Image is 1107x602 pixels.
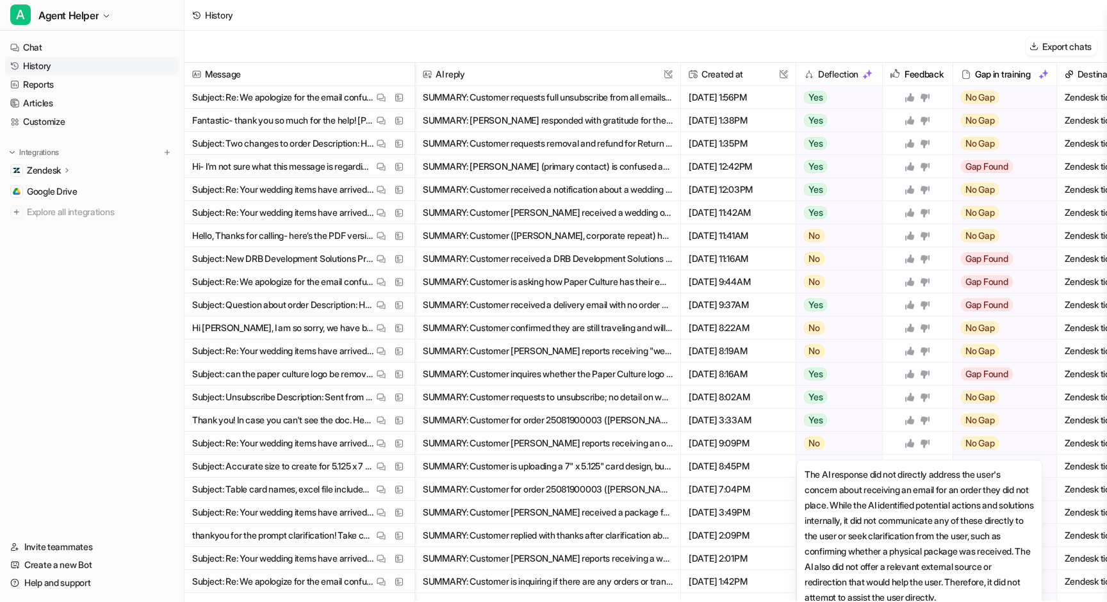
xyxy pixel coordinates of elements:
span: No Gap [961,414,999,427]
span: No [804,321,824,334]
button: No [796,247,875,270]
span: [DATE] 11:42AM [686,201,791,224]
img: expand menu [8,148,17,157]
a: Reports [5,76,179,94]
span: [DATE] 8:19AM [686,339,791,362]
span: Agent Helper [38,6,99,24]
span: [DATE] 3:33AM [686,409,791,432]
span: No [804,437,824,450]
button: No [796,339,875,362]
p: Subject: Re: Your wedding items have arrived Description: I did not place an order. I certainly a... [192,201,373,224]
button: SUMMARY: Customer [PERSON_NAME] received a package from Paper Culture but did not place any order... [423,501,673,524]
button: Yes [796,109,875,132]
a: Articles [5,94,179,112]
button: Yes [796,132,875,155]
p: Integrations [19,147,59,158]
p: Fantastic- thank you so much for the help! [PERSON_NAME], CDMP [cid:C2_signature_linkedin_32x32_b... [192,109,373,132]
img: Google Drive [13,188,20,195]
button: Gap Found [953,247,1048,270]
span: No Gap [961,91,999,104]
button: SUMMARY: Customer [PERSON_NAME] reports receiving an order confirmation email for an order she di... [423,432,673,455]
span: No Gap [961,437,999,450]
span: [DATE] 11:16AM [686,247,791,270]
button: Gap Found [953,270,1048,293]
span: No Gap [961,229,999,242]
button: No Gap [953,224,1048,247]
button: SUMMARY: Customer [PERSON_NAME] received a wedding order he did not place and is confused as he i... [423,201,673,224]
span: [DATE] 8:22AM [686,316,791,339]
span: Gap Found [961,368,1013,380]
button: No Gap [953,201,1048,224]
button: SUMMARY: Customer received a notification about a wedding items order they do not recall placing ... [423,178,673,201]
button: No Gap [953,316,1048,339]
button: Yes [796,455,875,478]
span: Yes [804,160,827,173]
button: No Gap [953,432,1048,455]
div: History [205,8,233,22]
button: Yes [796,201,875,224]
button: Gap Found [953,155,1048,178]
button: No [796,224,875,247]
span: [DATE] 9:44AM [686,270,791,293]
span: Gap Found [961,275,1013,288]
span: [DATE] 2:01PM [686,547,791,570]
span: Gap Found [961,298,1013,311]
button: No Gap [953,455,1048,478]
button: SUMMARY: Customer received a DRB Development Solutions report instead of their Paper Culture orde... [423,247,673,270]
button: SUMMARY: Customer inquires whether the Paper Culture logo appears on the back of holiday cards, i... [423,362,673,386]
span: No Gap [961,391,999,403]
h2: Feedback [905,63,944,86]
span: [DATE] 8:16AM [686,362,791,386]
span: Yes [804,91,827,104]
button: Yes [796,178,875,201]
button: No [796,432,875,455]
a: Customize [5,113,179,131]
button: SUMMARY: Customer [PERSON_NAME] reports receiving "wedding items" she did not order. No mention o... [423,339,673,362]
button: SUMMARY: Customer [PERSON_NAME] reports receiving a wedding order she did not place and is confus... [423,547,673,570]
span: [DATE] 8:02AM [686,386,791,409]
span: [DATE] 1:38PM [686,109,791,132]
span: No Gap [961,137,999,150]
a: Explore all integrations [5,203,179,221]
button: No [796,316,875,339]
span: Yes [804,183,827,196]
p: Subject: Re: Your wedding items have arrived Description: Hello, I think there has been confusion... [192,547,373,570]
button: SUMMARY: Customer ([PERSON_NAME], corporate repeat) has replied with a PDF file for order #250819... [423,224,673,247]
button: Yes [796,409,875,432]
button: SUMMARY: Customer requests full unsubscribe from all emails. No urgency or order-specific details... [423,86,673,109]
button: SUMMARY: Customer is asking how Paper Culture has their email address. No order or account contex... [423,270,673,293]
span: Message [190,63,409,86]
span: No [804,275,824,288]
img: menu_add.svg [163,148,172,157]
span: [DATE] 8:45PM [686,455,791,478]
span: [DATE] 12:42PM [686,155,791,178]
span: Yes [804,298,827,311]
button: No Gap [953,409,1048,432]
span: Yes [804,114,827,127]
p: Subject: Re: We apologize for the email confusion Description: how do you have my email address? ... [192,270,373,293]
button: Integrations [5,146,63,159]
h2: Deflection [818,63,858,86]
button: SUMMARY: Customer requests to unsubscribe; no detail on whether this is for email, physical mail,... [423,386,673,409]
button: No Gap [953,132,1048,155]
button: SUMMARY: Customer for order 25081900003 ([PERSON_NAME]) has provided the table card names via Goo... [423,409,673,432]
p: Subject: Table card names, excel file included Description: Hello, Please find the table card nam... [192,478,373,501]
span: AI reply [420,63,675,86]
span: [DATE] 2:09PM [686,524,791,547]
button: Export chats [1026,37,1097,56]
button: No Gap [953,86,1048,109]
span: [DATE] 11:41AM [686,224,791,247]
p: Subject: can the paper culture logo be removed ? Description: Hi there, Before I start editing my... [192,362,373,386]
a: Google DriveGoogle Drive [5,183,179,200]
button: SUMMARY: [PERSON_NAME] (primary contact) is confused about the message regarding [PERSON_NAME] CC... [423,155,673,178]
button: Yes [796,362,875,386]
button: Yes [796,293,875,316]
a: History [5,57,179,75]
span: No Gap [961,345,999,357]
p: Subject: Unsubscribe Description: Sent from my iPhone [192,386,373,409]
button: SUMMARY: Customer confirmed they are still traveling and will send their card details and edits [... [423,316,673,339]
button: SUMMARY: Customer replied with thanks after clarification about the marketing email error. No fur... [423,524,673,547]
button: SUMMARY: Customer is inquiring if there are any orders or transactions under the name "[PERSON_NA... [423,570,673,593]
p: Subject: Re: Your wedding items have arrived Description: Hi you have the wrong email address, I ... [192,432,373,455]
span: No [804,345,824,357]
